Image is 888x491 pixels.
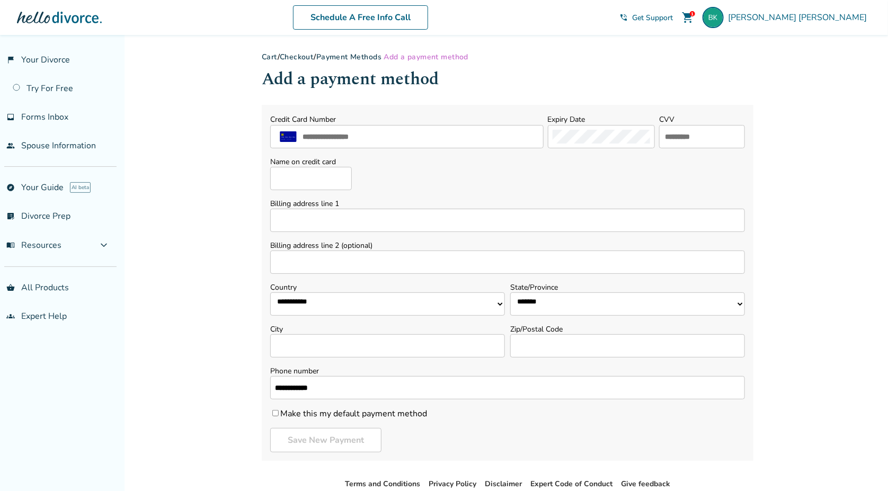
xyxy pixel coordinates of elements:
label: Phone number [270,366,745,376]
span: people [6,141,15,150]
span: explore [6,183,15,192]
a: Cart [262,52,278,62]
div: 1 [690,11,695,16]
img: b.kendall@mac.com [703,7,724,28]
a: Expert Code of Conduct [530,479,612,489]
span: inbox [6,113,15,121]
div: / / [262,52,753,62]
label: Name on credit card [270,157,352,167]
a: Payment Methods [316,52,381,62]
span: AI beta [70,182,91,193]
span: Forms Inbox [21,111,68,123]
span: expand_more [97,239,110,252]
label: Expiry Date [548,114,585,124]
span: menu_book [6,241,15,249]
label: State/Province [510,282,745,292]
span: phone_in_talk [619,13,628,22]
span: shopping_basket [6,283,15,292]
span: Add a payment method [384,52,468,62]
h1: Add a payment method [262,66,753,92]
a: Checkout [280,52,314,62]
label: Make this my default payment method [270,408,428,419]
span: list_alt_check [6,212,15,220]
label: Zip/Postal Code [510,324,745,334]
button: Save New Payment [270,428,381,452]
label: Country [270,282,505,292]
label: CVV [659,114,674,124]
input: Make this my default payment method [272,410,279,416]
span: flag_2 [6,56,15,64]
img: default card [275,131,301,142]
span: Get Support [632,13,673,23]
span: groups [6,312,15,320]
label: Billing address line 1 [270,199,745,209]
li: Give feedback [621,478,670,490]
span: Resources [6,239,61,251]
a: Schedule A Free Info Call [293,5,428,30]
label: Credit Card Number [270,114,336,124]
label: City [270,324,505,334]
label: Billing address line 2 (optional) [270,240,745,251]
a: Privacy Policy [429,479,476,489]
a: Terms and Conditions [345,479,420,489]
a: phone_in_talkGet Support [619,13,673,23]
span: [PERSON_NAME] [PERSON_NAME] [728,12,871,23]
iframe: Chat Widget [835,440,888,491]
span: shopping_cart [681,11,694,24]
li: Disclaimer [485,478,522,490]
